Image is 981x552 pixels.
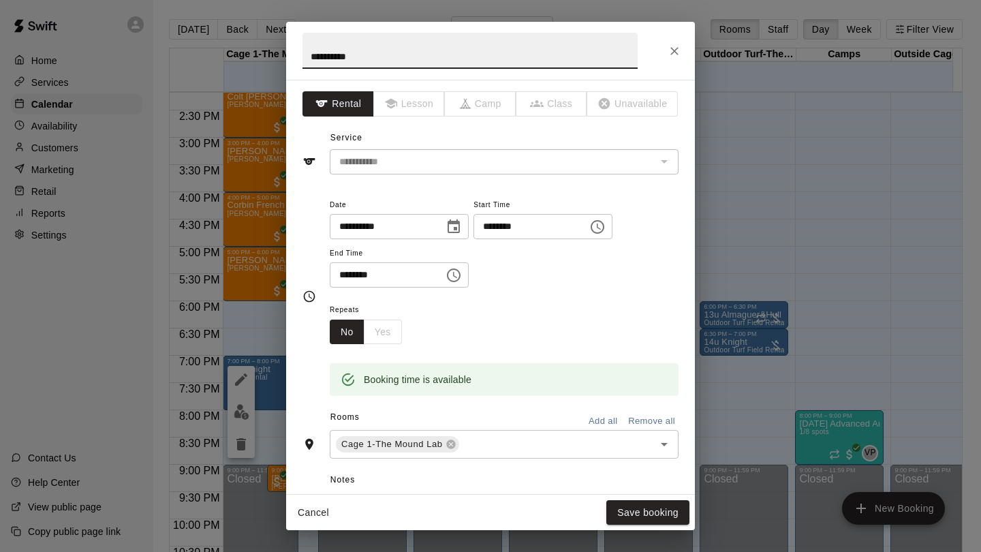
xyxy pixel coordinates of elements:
[336,438,448,451] span: Cage 1-The Mound Lab
[302,91,374,117] button: Rental
[302,155,316,168] svg: Service
[606,500,689,525] button: Save booking
[292,500,335,525] button: Cancel
[336,436,459,453] div: Cage 1-The Mound Lab
[330,133,362,142] span: Service
[584,213,611,241] button: Choose time, selected time is 7:00 PM
[374,91,446,117] span: The type of an existing booking cannot be changed
[302,290,316,303] svg: Timing
[581,411,625,432] button: Add all
[302,438,316,451] svg: Rooms
[330,320,364,345] button: No
[440,262,467,289] button: Choose time, selected time is 8:00 PM
[330,149,679,174] div: The service of an existing booking cannot be changed
[330,470,679,491] span: Notes
[662,39,687,63] button: Close
[473,196,612,215] span: Start Time
[655,435,674,454] button: Open
[364,367,471,392] div: Booking time is available
[330,301,413,320] span: Repeats
[625,411,679,432] button: Remove all
[330,320,402,345] div: outlined button group
[440,213,467,241] button: Choose date, selected date is Oct 13, 2025
[330,412,360,422] span: Rooms
[330,245,469,263] span: End Time
[587,91,679,117] span: The type of an existing booking cannot be changed
[445,91,516,117] span: The type of an existing booking cannot be changed
[330,196,469,215] span: Date
[516,91,588,117] span: The type of an existing booking cannot be changed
